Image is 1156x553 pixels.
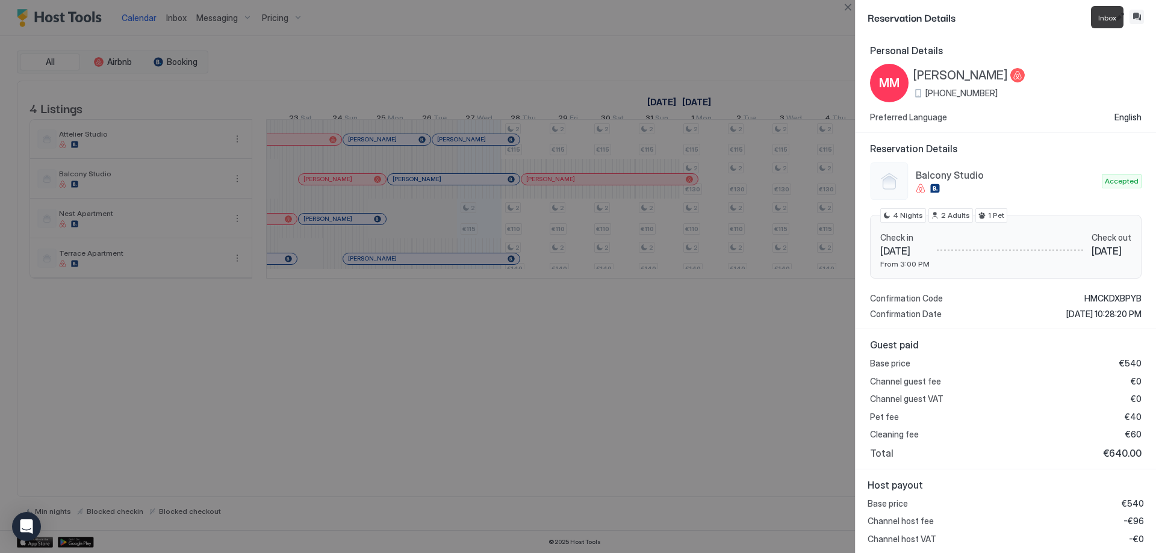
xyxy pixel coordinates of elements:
button: Inbox [1130,10,1144,24]
span: Cleaning fee [870,429,919,440]
span: €540 [1119,358,1142,369]
span: Check out [1092,232,1131,243]
span: 1 Pet [988,210,1004,221]
span: €60 [1125,429,1142,440]
span: Channel guest fee [870,376,941,387]
span: -€96 [1123,516,1144,527]
span: [DATE] [880,245,930,257]
span: Channel host VAT [868,534,936,545]
span: Preferred Language [870,112,947,123]
span: Guest paid [870,339,1142,351]
span: -€0 [1129,534,1144,545]
span: €0 [1131,394,1142,404]
span: Host payout [868,479,1144,491]
span: 4 Nights [893,210,923,221]
span: Balcony Studio [916,169,1097,181]
span: Total [870,447,893,459]
span: €0 [1131,376,1142,387]
span: 2 Adults [941,210,970,221]
span: HMCKDXBPYB [1084,293,1142,304]
span: [DATE] [1092,245,1131,257]
span: MM [879,74,900,92]
span: Channel host fee [868,516,934,527]
span: Pet fee [870,412,899,422]
div: Open Intercom Messenger [12,512,41,541]
span: Personal Details [870,45,1142,57]
span: €540 [1122,498,1144,509]
span: Base price [870,358,910,369]
span: Reservation Details [870,143,1142,155]
span: Confirmation Code [870,293,943,304]
span: Confirmation Date [870,309,942,320]
span: Inbox [1098,13,1116,22]
span: €640.00 [1103,447,1142,459]
span: Base price [868,498,908,509]
span: €40 [1125,412,1142,422]
span: Channel guest VAT [870,394,943,404]
span: Accepted [1105,176,1139,187]
span: [DATE] 10:28:20 PM [1066,309,1142,320]
span: [PHONE_NUMBER] [925,88,998,99]
span: Reservation Details [868,10,1110,25]
span: From 3:00 PM [880,259,930,268]
span: English [1114,112,1142,123]
span: [PERSON_NAME] [913,68,1008,83]
span: Check in [880,232,930,243]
